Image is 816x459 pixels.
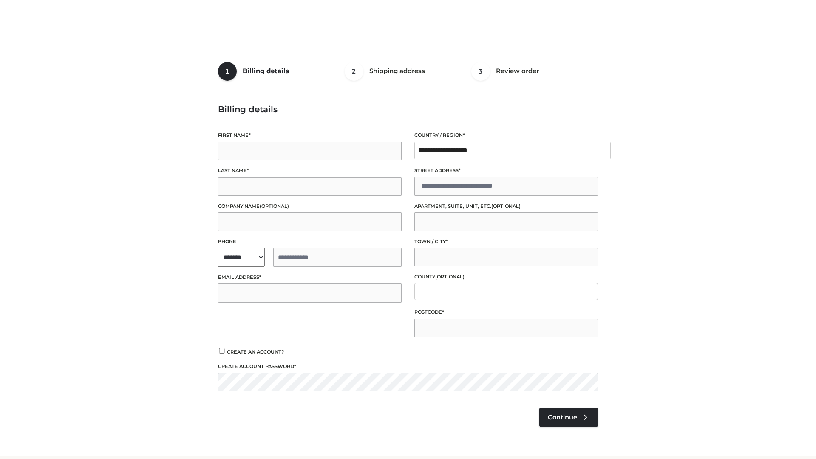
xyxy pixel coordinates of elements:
span: (optional) [435,274,465,280]
label: Country / Region [414,131,598,139]
span: (optional) [260,203,289,209]
span: Billing details [243,67,289,75]
label: Last name [218,167,402,175]
label: County [414,273,598,281]
label: Street address [414,167,598,175]
label: Phone [218,238,402,246]
span: Review order [496,67,539,75]
label: Create account password [218,363,598,371]
span: Continue [548,414,577,421]
label: Town / City [414,238,598,246]
label: First name [218,131,402,139]
input: Create an account? [218,348,226,354]
a: Continue [539,408,598,427]
span: (optional) [491,203,521,209]
label: Company name [218,202,402,210]
label: Email address [218,273,402,281]
span: 2 [345,62,363,81]
h3: Billing details [218,104,598,114]
span: Create an account? [227,349,284,355]
span: 3 [471,62,490,81]
span: 1 [218,62,237,81]
label: Postcode [414,308,598,316]
label: Apartment, suite, unit, etc. [414,202,598,210]
span: Shipping address [369,67,425,75]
